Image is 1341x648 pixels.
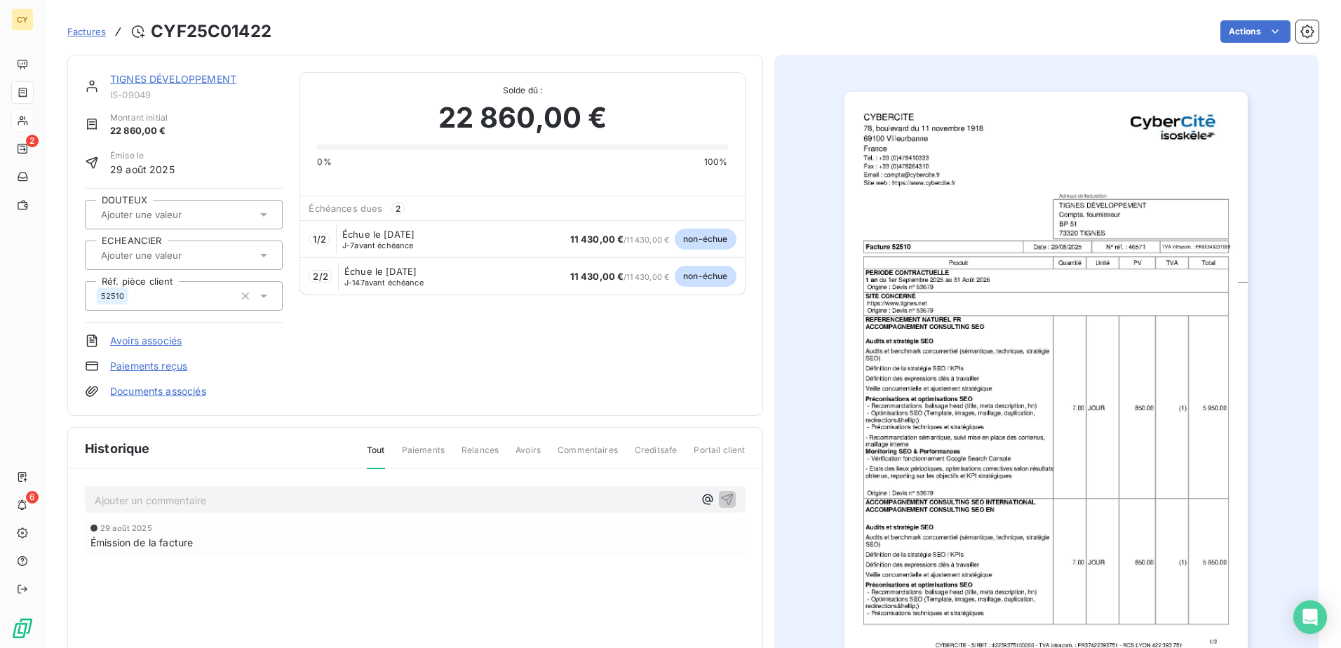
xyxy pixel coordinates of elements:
span: Échéances dues [309,203,382,214]
span: Émise le [110,149,175,162]
span: 2 [391,202,405,215]
span: Factures [67,26,106,37]
span: / 11 430,00 € [570,235,669,245]
span: 2 [26,135,39,147]
span: 22 860,00 € [110,124,168,138]
img: Logo LeanPay [11,617,34,640]
button: Actions [1220,20,1291,43]
span: avant échéance [342,241,414,250]
span: Solde dû : [317,84,727,97]
span: avant échéance [344,278,424,287]
span: 52510 [101,292,124,300]
span: IS-09049 [110,89,283,100]
span: Échue le [DATE] [344,266,417,277]
span: Paiements [402,444,445,468]
span: 29 août 2025 [100,524,152,532]
div: CY [11,8,34,31]
span: 2 / 2 [313,271,328,282]
h3: CYF25C01422 [151,19,271,44]
input: Ajouter une valeur [100,208,241,221]
span: / 11 430,00 € [570,272,669,282]
span: 0% [317,156,331,168]
span: Portail client [694,444,745,468]
span: Montant initial [110,112,168,124]
a: TIGNES DÉVELOPPEMENT [110,73,236,85]
a: Avoirs associés [110,334,182,348]
span: J-147 [344,278,365,288]
span: 22 860,00 € [438,97,607,139]
span: J-7 [342,241,354,250]
a: Documents associés [110,384,206,398]
a: Paiements reçus [110,359,187,373]
a: Factures [67,25,106,39]
div: Open Intercom Messenger [1293,600,1327,634]
span: Commentaires [558,444,618,468]
span: Avoirs [515,444,541,468]
input: Ajouter une valeur [100,249,241,262]
span: Tout [367,444,385,469]
span: Creditsafe [635,444,678,468]
span: 29 août 2025 [110,162,175,177]
span: Relances [461,444,499,468]
span: 11 430,00 € [570,234,624,245]
span: 100% [704,156,728,168]
span: Émission de la facture [90,535,193,550]
span: Historique [85,439,150,458]
span: non-échue [675,229,736,250]
span: non-échue [675,266,736,287]
span: Échue le [DATE] [342,229,415,240]
span: 1 / 2 [313,234,325,245]
span: 11 430,00 € [570,271,624,282]
span: 6 [26,491,39,504]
